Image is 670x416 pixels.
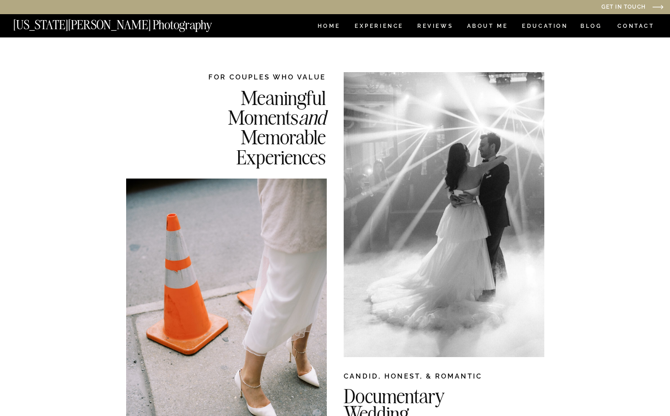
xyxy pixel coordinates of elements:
[181,88,326,166] h2: Meaningful Moments Memorable Experiences
[13,19,243,26] a: [US_STATE][PERSON_NAME] Photography
[316,23,342,31] a: HOME
[467,23,508,31] a: ABOUT ME
[580,23,602,31] a: BLOG
[617,21,655,31] a: CONTACT
[417,23,452,31] a: REVIEWS
[298,105,326,130] i: and
[521,23,569,31] a: EDUCATION
[181,72,326,82] h2: FOR COUPLES WHO VALUE
[508,4,646,11] a: Get in Touch
[344,371,544,385] h2: CANDID, HONEST, & ROMANTIC
[355,23,403,31] a: Experience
